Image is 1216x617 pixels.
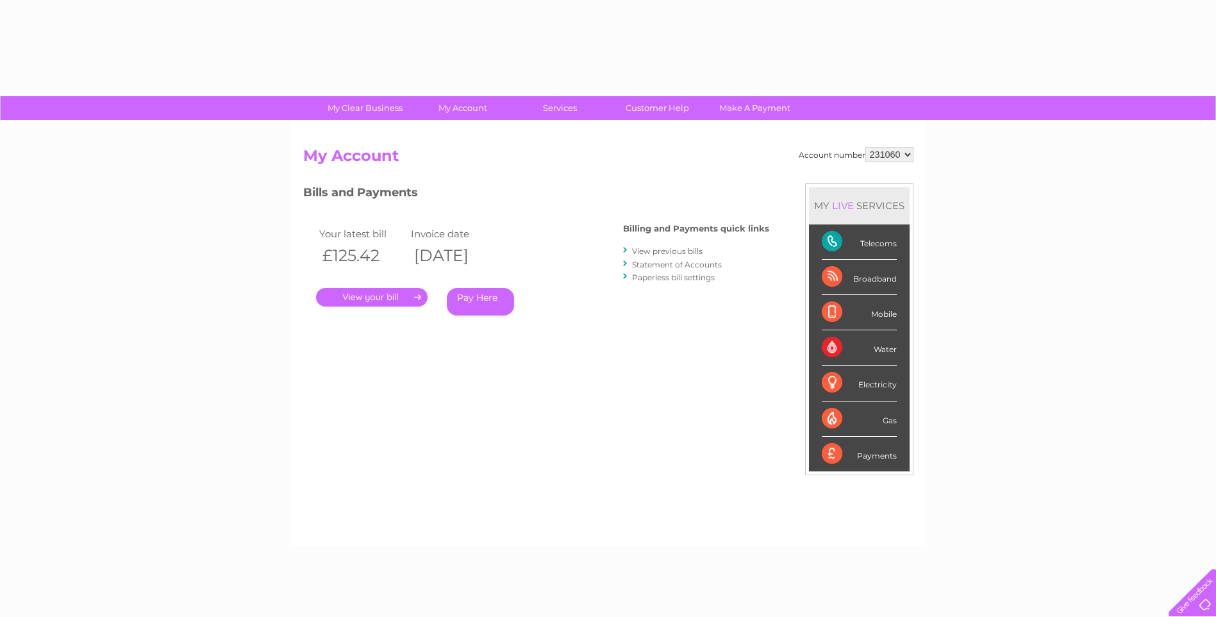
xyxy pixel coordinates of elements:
[799,147,913,162] div: Account number
[632,273,715,282] a: Paperless bill settings
[822,330,897,366] div: Water
[632,260,722,269] a: Statement of Accounts
[408,242,500,269] th: [DATE]
[604,96,710,120] a: Customer Help
[507,96,613,120] a: Services
[822,401,897,437] div: Gas
[632,246,703,256] a: View previous bills
[822,437,897,471] div: Payments
[822,295,897,330] div: Mobile
[809,187,910,224] div: MY SERVICES
[829,199,856,212] div: LIVE
[316,242,408,269] th: £125.42
[303,183,769,206] h3: Bills and Payments
[822,260,897,295] div: Broadband
[410,96,515,120] a: My Account
[822,366,897,401] div: Electricity
[702,96,808,120] a: Make A Payment
[303,147,913,171] h2: My Account
[316,288,428,307] a: .
[312,96,418,120] a: My Clear Business
[822,224,897,260] div: Telecoms
[408,225,500,242] td: Invoice date
[447,288,514,316] a: Pay Here
[316,225,408,242] td: Your latest bill
[623,224,769,233] h4: Billing and Payments quick links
